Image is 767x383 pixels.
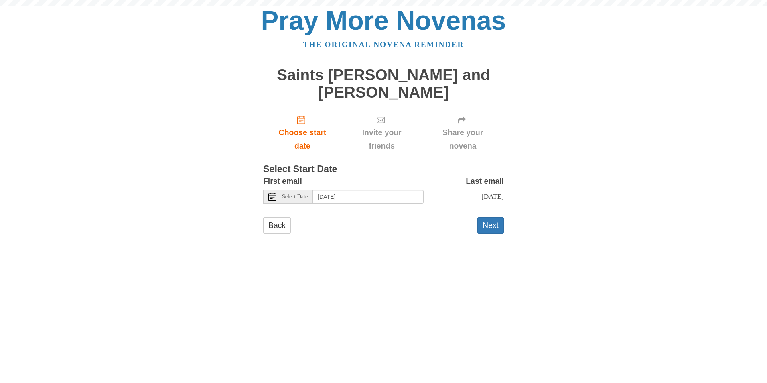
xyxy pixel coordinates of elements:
[263,175,302,188] label: First email
[477,217,504,234] button: Next
[263,164,504,175] h3: Select Start Date
[342,109,422,157] div: Click "Next" to confirm your start date first.
[261,6,506,35] a: Pray More Novenas
[271,126,334,153] span: Choose start date
[481,192,504,200] span: [DATE]
[263,67,504,101] h1: Saints [PERSON_NAME] and [PERSON_NAME]
[303,40,464,49] a: The original novena reminder
[263,109,342,157] a: Choose start date
[263,217,291,234] a: Back
[430,126,496,153] span: Share your novena
[282,194,308,200] span: Select Date
[350,126,414,153] span: Invite your friends
[422,109,504,157] div: Click "Next" to confirm your start date first.
[466,175,504,188] label: Last email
